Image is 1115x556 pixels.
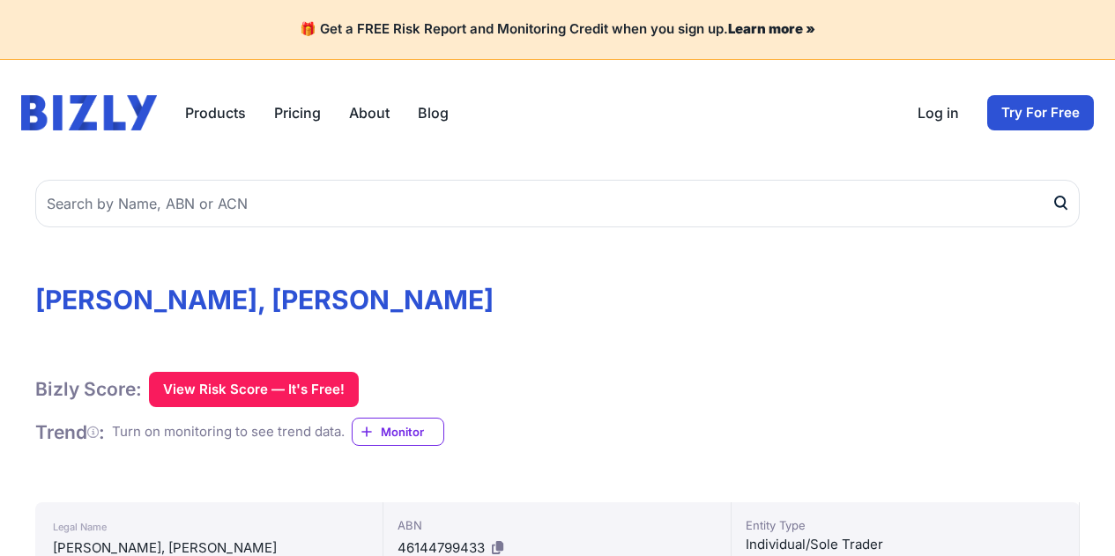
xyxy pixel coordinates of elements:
div: Individual/Sole Trader [746,534,1065,555]
input: Search by Name, ABN or ACN [35,180,1080,227]
div: Legal Name [53,516,365,537]
a: Pricing [274,102,321,123]
div: Turn on monitoring to see trend data. [112,422,345,442]
a: Learn more » [728,20,815,37]
button: Products [185,102,246,123]
h1: Trend : [35,420,105,444]
h1: [PERSON_NAME], [PERSON_NAME] [35,284,1080,315]
h1: Bizly Score: [35,377,142,401]
button: View Risk Score — It's Free! [149,372,359,407]
a: Blog [418,102,449,123]
h4: 🎁 Get a FREE Risk Report and Monitoring Credit when you sign up. [21,21,1094,38]
span: Monitor [381,423,443,441]
div: Entity Type [746,516,1065,534]
span: 46144799433 [398,539,485,556]
a: Log in [918,102,959,123]
a: Try For Free [987,95,1094,130]
div: ABN [398,516,717,534]
a: Monitor [352,418,444,446]
a: About [349,102,390,123]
